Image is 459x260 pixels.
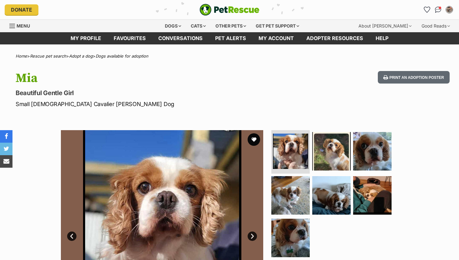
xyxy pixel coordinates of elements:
[16,71,280,85] h1: Mia
[312,176,351,215] img: Photo of Mia
[9,20,34,31] a: Menu
[200,4,259,16] a: PetRescue
[64,32,107,44] a: My profile
[251,20,304,32] div: Get pet support
[271,176,310,215] img: Photo of Mia
[353,132,392,171] img: Photo of Mia
[312,132,351,171] img: Photo of Mia
[273,134,308,169] img: Photo of Mia
[252,32,300,44] a: My account
[16,89,280,97] p: Beautiful Gentle Girl
[446,7,452,13] img: Philippa Sheehan profile pic
[353,176,392,215] img: Photo of Mia
[152,32,209,44] a: conversations
[417,20,454,32] div: Good Reads
[378,71,450,84] button: Print an adoption poster
[422,5,432,15] a: Favourites
[444,5,454,15] button: My account
[271,219,310,257] img: Photo of Mia
[5,4,38,15] a: Donate
[186,20,210,32] div: Cats
[433,5,443,15] a: Conversations
[17,23,30,28] span: Menu
[422,5,454,15] ul: Account quick links
[354,20,416,32] div: About [PERSON_NAME]
[30,54,66,59] a: Rescue pet search
[211,20,250,32] div: Other pets
[435,7,442,13] img: chat-41dd97257d64d25036548639549fe6c8038ab92f7586957e7f3b1b290dea8141.svg
[248,232,257,241] a: Next
[67,232,76,241] a: Prev
[16,100,280,108] p: Small [DEMOGRAPHIC_DATA] Cavalier [PERSON_NAME] Dog
[248,133,260,146] button: favourite
[160,20,185,32] div: Dogs
[16,54,27,59] a: Home
[209,32,252,44] a: Pet alerts
[369,32,395,44] a: Help
[200,4,259,16] img: logo-e224e6f780fb5917bec1dbf3a21bbac754714ae5b6737aabdf751b685950b380.svg
[69,54,93,59] a: Adopt a dog
[107,32,152,44] a: Favourites
[96,54,148,59] a: Dogs available for adoption
[300,32,369,44] a: Adopter resources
